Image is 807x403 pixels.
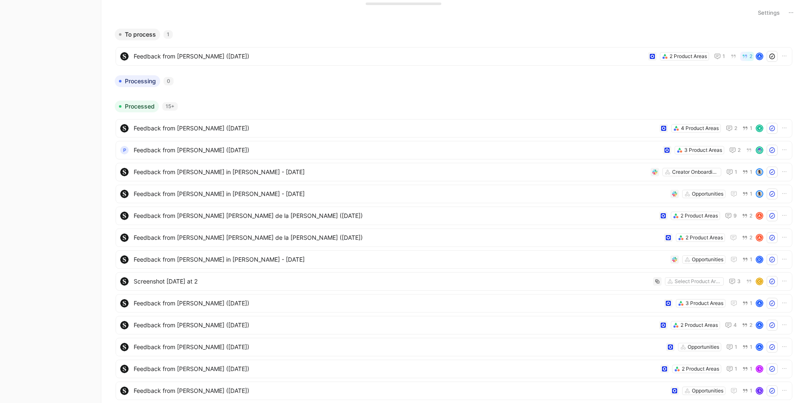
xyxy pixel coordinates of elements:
[134,123,656,133] span: Feedback from [PERSON_NAME] ([DATE])
[125,30,156,39] span: To process
[120,124,129,133] img: logo
[724,123,739,133] button: 2
[757,213,762,219] div: A
[672,168,719,176] div: Creator Onboarding/Sign up/Waitlist
[728,145,742,155] button: 2
[116,360,792,378] a: logoFeedback from [PERSON_NAME] ([DATE])2 Product Areas11S
[738,148,741,153] span: 2
[116,47,792,66] a: logoFeedback from [PERSON_NAME] ([DATE])2 Product Areas12A
[737,279,741,284] span: 3
[134,233,661,243] span: Feedback from [PERSON_NAME] [PERSON_NAME] de la [PERSON_NAME] ([DATE])
[111,75,796,94] div: Processing0
[116,272,792,291] a: logoScreenshot [DATE] at 2Select Product Areas3C
[757,147,762,153] img: avatar
[134,320,656,330] span: Feedback from [PERSON_NAME] ([DATE])
[749,213,752,218] span: 2
[750,191,752,196] span: 1
[120,52,129,61] img: logo
[120,146,129,154] div: P
[680,212,718,220] div: 2 Product Areas
[675,277,722,286] div: Select Product Areas
[741,299,754,308] button: 1
[723,211,738,221] button: 9
[125,102,155,111] span: Processed
[134,51,645,61] span: Feedback from [PERSON_NAME] ([DATE])
[692,387,723,395] div: Opportunities
[757,388,762,394] div: S
[164,30,173,39] div: 1
[134,276,650,286] span: Screenshot [DATE] at 2
[688,343,719,351] div: Opportunities
[686,233,723,242] div: 2 Product Areas
[682,365,719,373] div: 2 Product Areas
[134,386,667,396] span: Feedback from [PERSON_NAME] ([DATE])
[750,170,752,175] span: 1
[725,342,739,352] button: 1
[670,52,707,61] div: 2 Product Areas
[741,364,754,374] button: 1
[750,301,752,306] span: 1
[749,235,752,240] span: 2
[757,169,762,175] img: avatar
[734,126,737,131] span: 2
[116,185,792,203] a: logoFeedback from [PERSON_NAME] in [PERSON_NAME] - [DATE]Opportunities1avatar
[116,163,792,181] a: logoFeedback from [PERSON_NAME] in [PERSON_NAME] - [DATE]Creator Onboarding/Sign up/Waitlist11avatar
[116,207,792,225] a: logoFeedback from [PERSON_NAME] [PERSON_NAME] de la [PERSON_NAME] ([DATE])2 Product Areas92A
[120,321,129,329] img: logo
[115,75,160,87] button: Processing
[723,54,725,59] span: 1
[735,345,737,350] span: 1
[116,119,792,138] a: logoFeedback from [PERSON_NAME] ([DATE])4 Product Areas21K
[725,167,739,177] button: 1
[741,342,754,352] button: 1
[692,190,723,198] div: Opportunities
[741,124,754,133] button: 1
[120,299,129,308] img: logo
[740,321,754,330] button: 2
[120,233,129,242] img: logo
[120,277,129,286] img: logo
[684,146,722,154] div: 3 Product Areas
[733,213,737,218] span: 9
[116,294,792,313] a: logoFeedback from [PERSON_NAME] ([DATE])3 Product Areas1A
[134,145,659,155] span: Feedback from [PERSON_NAME] ([DATE])
[134,298,661,308] span: Feedback from [PERSON_NAME] ([DATE])
[120,190,129,198] img: logo
[134,364,657,374] span: Feedback from [PERSON_NAME] ([DATE])
[134,211,656,221] span: Feedback from [PERSON_NAME] [PERSON_NAME] de la [PERSON_NAME] ([DATE])
[162,102,178,111] div: 15+
[741,167,754,177] button: 1
[754,7,783,19] button: Settings
[750,388,752,393] span: 1
[757,257,762,262] div: D
[750,126,752,131] span: 1
[120,365,129,373] img: logo
[750,257,752,262] span: 1
[740,233,754,242] button: 2
[735,366,737,371] span: 1
[120,255,129,264] img: logo
[750,366,752,371] span: 1
[116,316,792,334] a: logoFeedback from [PERSON_NAME] ([DATE])2 Product Areas42A
[740,211,754,220] button: 2
[125,77,156,85] span: Processing
[757,366,762,372] div: S
[134,189,667,199] span: Feedback from [PERSON_NAME] in [PERSON_NAME] - [DATE]
[686,299,723,308] div: 3 Product Areas
[749,323,752,328] span: 2
[757,344,762,350] div: A
[757,191,762,197] img: avatar
[116,382,792,400] a: logoFeedback from [PERSON_NAME] ([DATE])Opportunities1S
[727,276,742,286] button: 3
[741,255,754,264] button: 1
[120,212,129,220] img: logo
[120,168,129,176] img: logo
[750,345,752,350] span: 1
[740,52,754,61] button: 2
[134,255,667,265] span: Feedback from [PERSON_NAME] in [PERSON_NAME] - [DATE]
[116,141,792,159] a: PFeedback from [PERSON_NAME] ([DATE])3 Product Areas2avatar
[725,364,739,374] button: 1
[741,386,754,395] button: 1
[164,77,174,85] div: 0
[741,189,754,199] button: 1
